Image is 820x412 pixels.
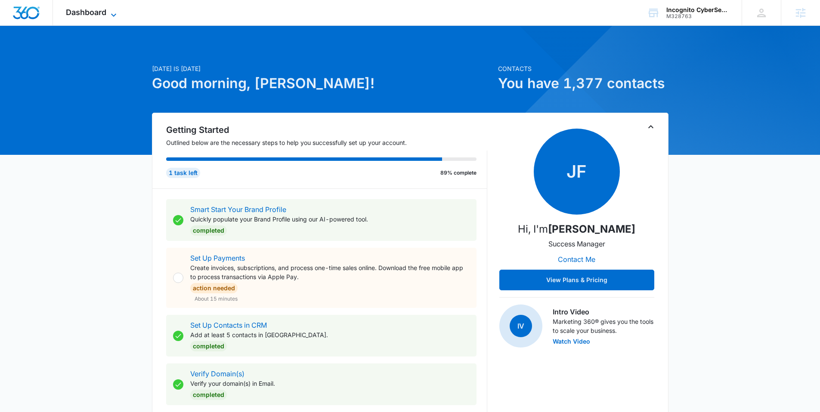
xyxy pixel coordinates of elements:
[553,317,654,335] p: Marketing 360® gives you the tools to scale your business.
[190,254,245,262] a: Set Up Payments
[190,341,227,351] div: Completed
[195,295,238,303] span: About 15 minutes
[534,129,620,215] span: JF
[190,215,368,224] p: Quickly populate your Brand Profile using our AI-powered tool.
[152,73,493,94] h1: Good morning, [PERSON_NAME]!
[22,22,95,29] div: Domain: [DOMAIN_NAME]
[510,315,532,337] span: IV
[14,22,21,29] img: website_grey.svg
[190,321,267,329] a: Set Up Contacts in CRM
[190,330,328,339] p: Add at least 5 contacts in [GEOGRAPHIC_DATA].
[66,8,106,17] span: Dashboard
[440,169,477,177] p: 89% complete
[24,14,42,21] div: v 4.0.25
[666,6,729,13] div: account name
[95,51,145,56] div: Keywords by Traffic
[646,122,656,132] button: Toggle Collapse
[190,379,275,388] p: Verify your domain(s) in Email.
[166,123,487,136] h2: Getting Started
[548,239,605,249] p: Success Manager
[553,307,654,317] h3: Intro Video
[190,369,244,378] a: Verify Domain(s)
[86,50,93,57] img: tab_keywords_by_traffic_grey.svg
[549,249,604,270] button: Contact Me
[166,168,200,178] div: 1 task left
[190,283,238,293] div: Action Needed
[190,390,227,400] div: Completed
[190,205,286,214] a: Smart Start Your Brand Profile
[553,338,590,344] button: Watch Video
[152,64,493,73] p: [DATE] is [DATE]
[190,263,470,281] p: Create invoices, subscriptions, and process one-time sales online. Download the free mobile app t...
[33,51,77,56] div: Domain Overview
[498,64,668,73] p: Contacts
[190,225,227,236] div: Completed
[499,270,654,290] button: View Plans & Pricing
[23,50,30,57] img: tab_domain_overview_orange.svg
[14,14,21,21] img: logo_orange.svg
[166,138,487,147] p: Outlined below are the necessary steps to help you successfully set up your account.
[518,221,635,237] p: Hi, I'm
[548,223,635,235] strong: [PERSON_NAME]
[498,73,668,94] h1: You have 1,377 contacts
[666,13,729,19] div: account id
